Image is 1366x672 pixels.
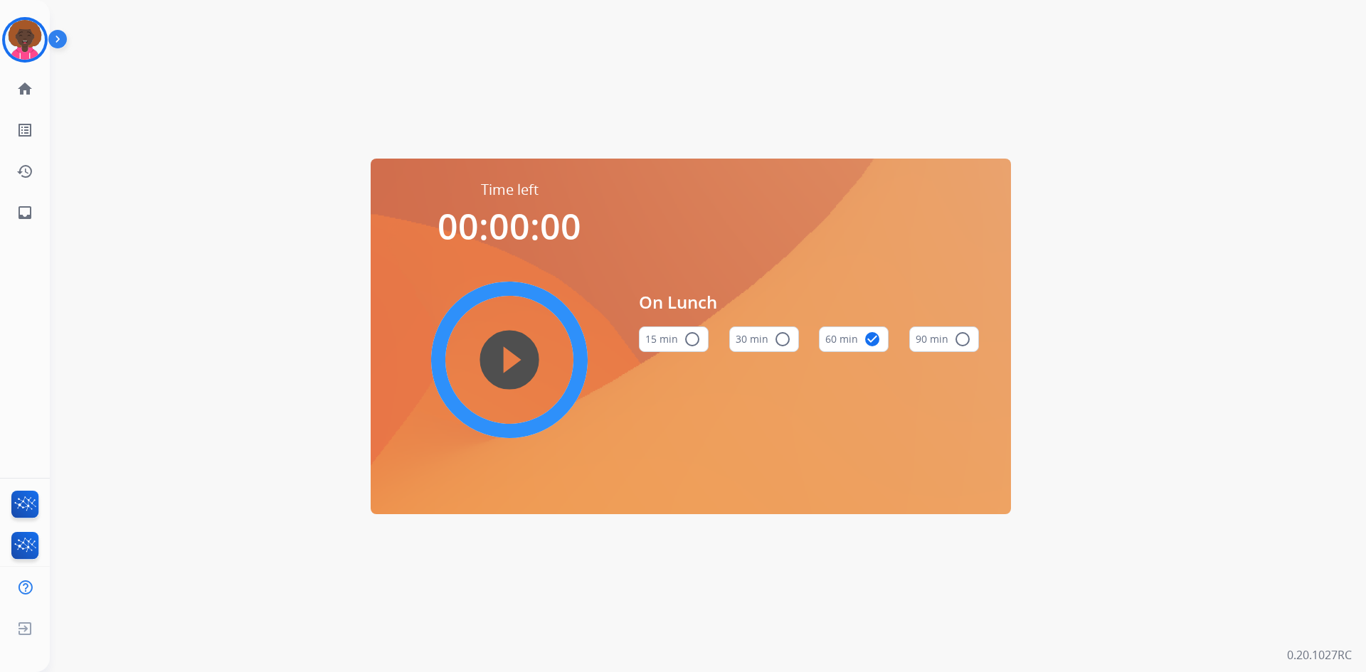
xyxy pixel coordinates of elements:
button: 30 min [729,326,799,352]
img: avatar [5,20,45,60]
span: On Lunch [639,289,979,315]
mat-icon: play_circle_filled [501,351,518,368]
p: 0.20.1027RC [1287,646,1352,663]
mat-icon: history [16,163,33,180]
span: Time left [481,180,539,200]
span: 00:00:00 [438,202,581,250]
mat-icon: list_alt [16,122,33,139]
button: 90 min [909,326,979,352]
button: 60 min [819,326,889,352]
button: 15 min [639,326,709,352]
mat-icon: check_circle [864,331,881,348]
mat-icon: home [16,80,33,97]
mat-icon: inbox [16,204,33,221]
mat-icon: radio_button_unchecked [954,331,971,348]
mat-icon: radio_button_unchecked [684,331,701,348]
mat-icon: radio_button_unchecked [774,331,791,348]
